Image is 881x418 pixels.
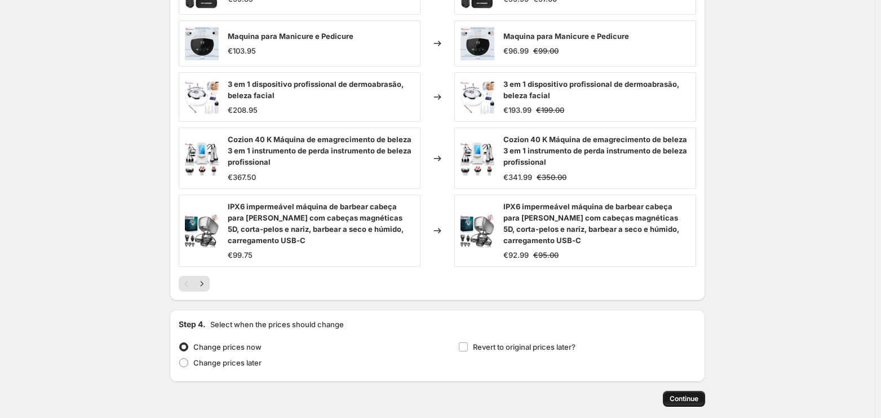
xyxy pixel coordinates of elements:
[228,80,404,100] span: 3 em 1 dispositivo profissional de dermoabrasão, beleza facial
[533,250,559,259] span: €95.00
[533,46,559,55] span: €99.00
[503,173,532,182] span: €341.99
[210,319,344,330] p: Select when the prices should change
[228,135,411,166] span: Cozion 40 K Máquina de emagrecimento de beleza 3 em 1 instrumento de perda instrumento de beleza ...
[193,342,262,351] span: Change prices now
[503,135,687,166] span: Cozion 40 K Máquina de emagrecimento de beleza 3 em 1 instrumento de perda instrumento de beleza ...
[228,46,256,55] span: €103.95
[461,80,494,114] img: 3-em-1-dispositivo-profissional-de-dermoabrasao-beleza-facial-8512295_80x.png
[193,358,262,367] span: Change prices later
[461,142,494,175] img: cozion-40-k-maquina-de-emagrecimento-de-beleza-3-em-1-instrumento-de-perda-instrumento-de-beleza-...
[670,394,698,403] span: Continue
[185,142,219,175] img: cozion-40-k-maquina-de-emagrecimento-de-beleza-3-em-1-instrumento-de-perda-instrumento-de-beleza-...
[537,173,566,182] span: €350.00
[179,319,206,330] h2: Step 4.
[503,80,679,100] span: 3 em 1 dispositivo profissional de dermoabrasão, beleza facial
[461,214,494,248] img: ipx6-impermeavel-maquina-de-barbear-cabeca-para-carvo-com-cabecas-magneticas-5d-corta-pelos-e-nar...
[503,250,529,259] span: €92.99
[536,105,564,115] span: €199.00
[461,27,494,60] img: maquina-para-manicure-e-pedicure-4619348_80x.png
[473,342,575,351] span: Revert to original prices later?
[228,173,256,182] span: €367.50
[228,250,253,259] span: €99.75
[503,32,629,41] span: Maquina para Manicure e Pedicure
[185,80,219,114] img: 3-em-1-dispositivo-profissional-de-dermoabrasao-beleza-facial-8512295_80x.png
[503,46,529,55] span: €96.99
[228,105,258,115] span: €208.95
[194,276,210,292] button: Next
[228,32,353,41] span: Maquina para Manicure e Pedicure
[185,214,219,248] img: ipx6-impermeavel-maquina-de-barbear-cabeca-para-carvo-com-cabecas-magneticas-5d-corta-pelos-e-nar...
[503,202,679,245] span: IPX6 impermeável máquina de barbear cabeça para [PERSON_NAME] com cabeças magnéticas 5D, corta-pe...
[228,202,404,245] span: IPX6 impermeável máquina de barbear cabeça para [PERSON_NAME] com cabeças magnéticas 5D, corta-pe...
[185,27,219,60] img: maquina-para-manicure-e-pedicure-4619348_80x.png
[663,391,705,407] button: Continue
[503,105,532,115] span: €193.99
[179,276,210,292] nav: Pagination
